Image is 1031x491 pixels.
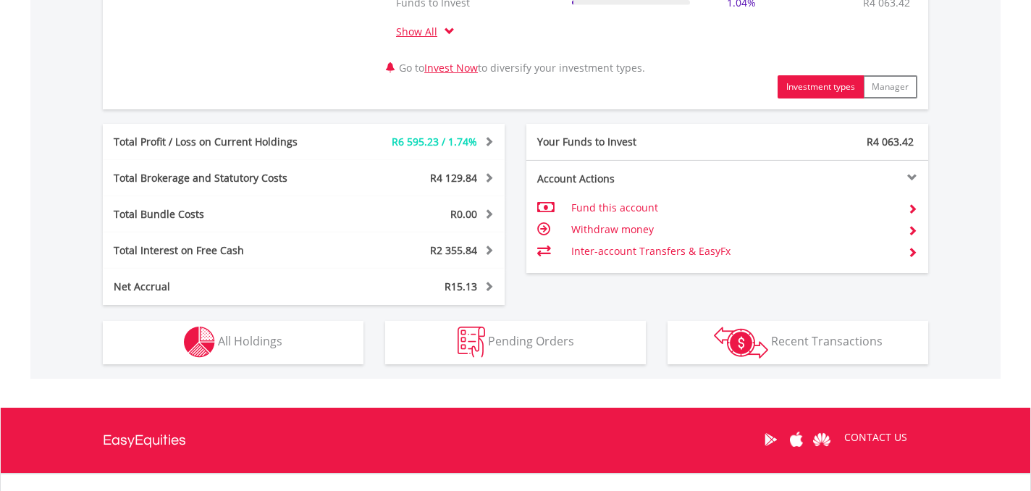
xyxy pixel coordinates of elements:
[526,135,728,149] div: Your Funds to Invest
[103,280,337,294] div: Net Accrual
[103,408,186,473] a: EasyEquities
[392,135,477,148] span: R6 595.23 / 1.74%
[809,417,834,462] a: Huawei
[103,207,337,222] div: Total Bundle Costs
[103,321,363,364] button: All Holdings
[103,171,337,185] div: Total Brokerage and Statutory Costs
[714,327,768,358] img: transactions-zar-wht.png
[218,333,282,349] span: All Holdings
[778,75,864,98] button: Investment types
[526,172,728,186] div: Account Actions
[430,243,477,257] span: R2 355.84
[103,243,337,258] div: Total Interest on Free Cash
[771,333,883,349] span: Recent Transactions
[571,197,896,219] td: Fund this account
[571,240,896,262] td: Inter-account Transfers & EasyFx
[385,321,646,364] button: Pending Orders
[758,417,783,462] a: Google Play
[445,280,477,293] span: R15.13
[396,25,445,38] a: Show All
[668,321,928,364] button: Recent Transactions
[103,135,337,149] div: Total Profit / Loss on Current Holdings
[488,333,574,349] span: Pending Orders
[867,135,914,148] span: R4 063.42
[450,207,477,221] span: R0.00
[571,219,896,240] td: Withdraw money
[834,417,917,458] a: CONTACT US
[424,61,478,75] a: Invest Now
[863,75,917,98] button: Manager
[783,417,809,462] a: Apple
[184,327,215,358] img: holdings-wht.png
[430,171,477,185] span: R4 129.84
[458,327,485,358] img: pending_instructions-wht.png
